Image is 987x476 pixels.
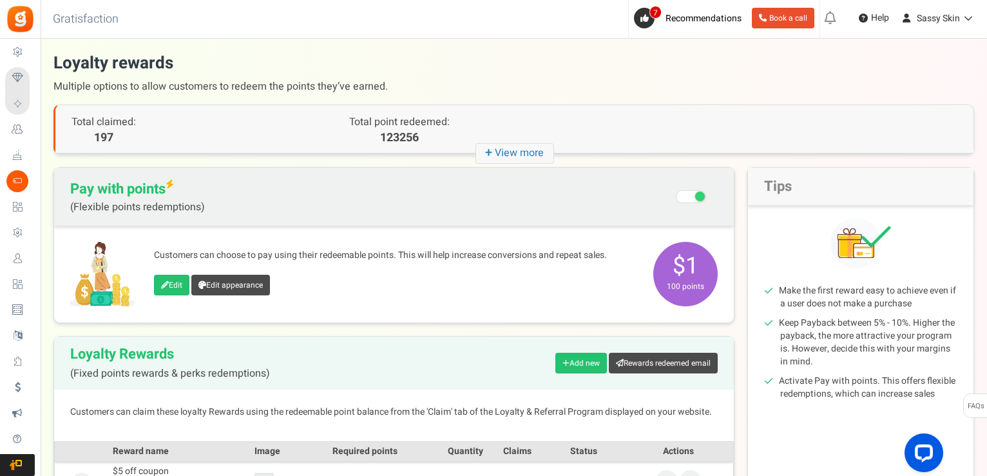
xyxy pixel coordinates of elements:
[110,441,251,461] th: Reward name
[656,281,714,292] small: 100 points
[6,5,35,34] img: Gratisfaction
[53,75,974,98] span: Multiple options to allow customers to redeem the points they’ve earned.
[780,375,957,401] li: Activate Pay with points. This offers flexible redemptions, which can increase sales
[752,8,814,28] a: Book a call
[543,441,624,461] th: Status
[854,8,894,28] a: Help
[285,130,514,146] p: 123256
[440,441,492,461] th: Quantity
[967,394,984,419] span: FAQs
[70,406,718,419] p: Customers can claim these loyalty Rewards using the redeemable point balance from the 'Claim' tab...
[634,8,747,28] a: 7 Recommendations
[72,114,136,130] span: Total claimed:
[830,218,891,268] img: Tips
[290,441,440,461] th: Required points
[492,441,543,461] th: Claims
[191,275,270,295] a: Edit appearance
[53,52,974,98] h1: Loyalty rewards
[39,6,133,32] h3: Gratisfaction
[868,12,889,25] span: Help
[653,242,718,306] span: $1
[555,353,607,373] a: Add new
[70,201,205,213] span: (Flexible points redemptions)
[70,242,135,306] img: Pay with points
[251,441,290,461] th: Image
[485,144,495,163] strong: +
[285,115,514,130] p: Total point redeemed:
[70,346,270,380] h2: Loyalty Rewards
[70,368,270,380] span: (Fixed points rewards & perks redemptions)
[72,130,136,146] span: 197
[917,12,960,25] span: Sassy Skin
[780,284,957,310] li: Make the first reward easy to achieve even if a user does not make a purchase
[475,143,554,164] i: View more
[609,353,718,373] a: Rewards redeemed email
[154,249,640,262] p: Customers can choose to pay using their redeemable points. This will help increase conversions an...
[649,6,662,19] span: 7
[154,275,189,295] a: Edit
[748,168,973,205] h2: Tips
[624,441,733,461] th: Actions
[70,181,205,213] span: Pay with points
[666,12,742,25] span: Recommendations
[780,317,957,368] li: Keep Payback between 5% - 10%. Higher the payback, the more attractive your program is. However, ...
